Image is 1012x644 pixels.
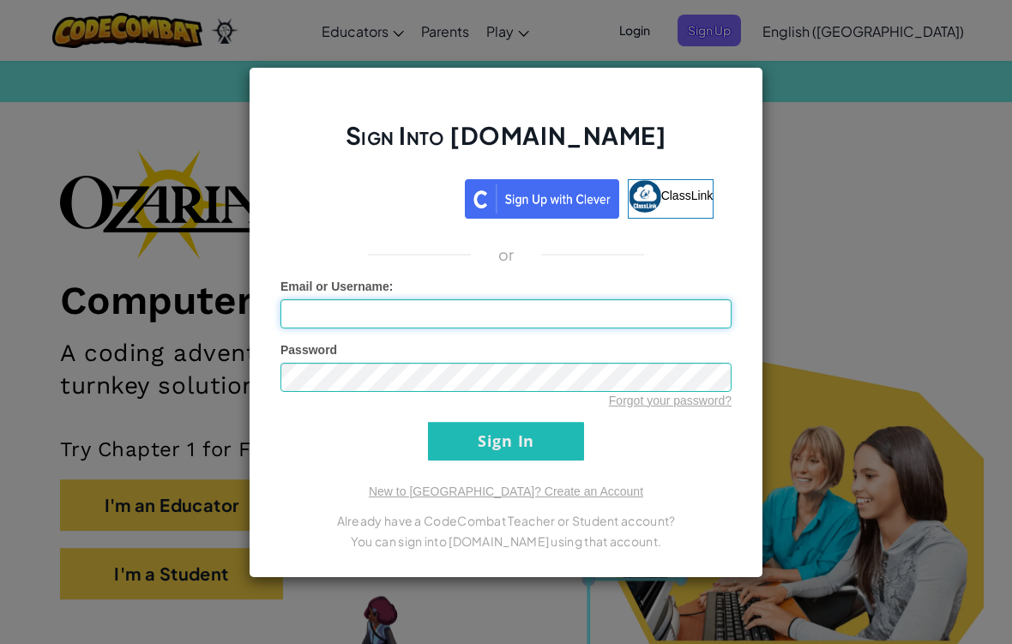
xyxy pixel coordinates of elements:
[280,531,732,551] p: You can sign into [DOMAIN_NAME] using that account.
[290,178,465,215] iframe: Sign in with Google Button
[498,244,515,265] p: or
[280,280,389,293] span: Email or Username
[465,179,619,219] img: clever_sso_button@2x.png
[280,510,732,531] p: Already have a CodeCombat Teacher or Student account?
[298,178,456,215] div: Sign in with Google. Opens in new tab
[298,179,456,219] a: Sign in with Google. Opens in new tab
[280,119,732,169] h2: Sign Into [DOMAIN_NAME]
[660,17,995,253] iframe: Sign in with Google Dialog
[609,394,732,407] a: Forgot your password?
[369,485,643,498] a: New to [GEOGRAPHIC_DATA]? Create an Account
[428,422,584,460] input: Sign In
[280,278,394,295] label: :
[629,180,661,213] img: classlink-logo-small.png
[280,343,337,357] span: Password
